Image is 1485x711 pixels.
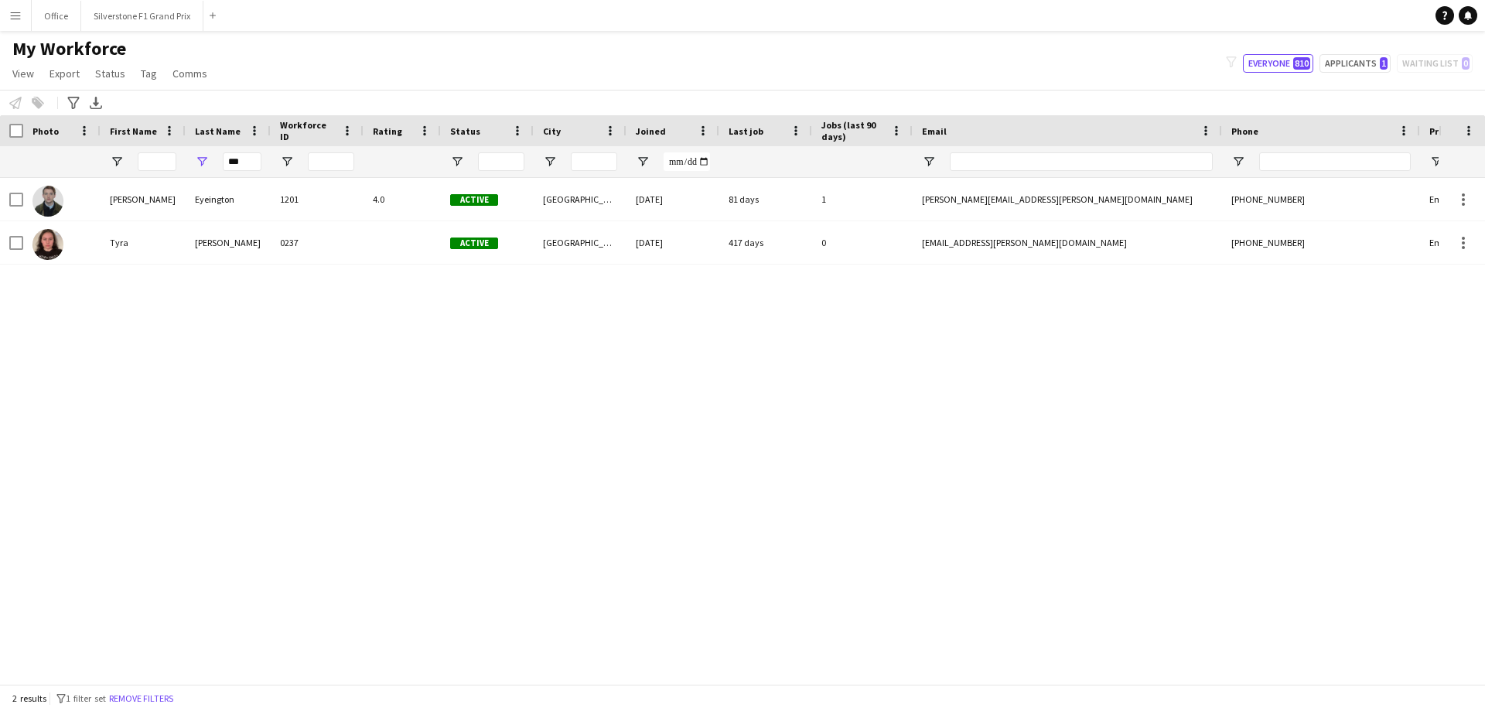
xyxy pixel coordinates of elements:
[1243,54,1313,73] button: Everyone810
[543,125,561,137] span: City
[1231,155,1245,169] button: Open Filter Menu
[664,152,710,171] input: Joined Filter Input
[66,692,106,704] span: 1 filter set
[110,125,157,137] span: First Name
[571,152,617,171] input: City Filter Input
[719,178,812,220] div: 81 days
[636,125,666,137] span: Joined
[450,155,464,169] button: Open Filter Menu
[64,94,83,112] app-action-btn: Advanced filters
[922,155,936,169] button: Open Filter Menu
[1293,57,1310,70] span: 810
[626,221,719,264] div: [DATE]
[812,178,913,220] div: 1
[922,125,947,137] span: Email
[450,194,498,206] span: Active
[450,238,498,249] span: Active
[195,155,209,169] button: Open Filter Menu
[223,152,261,171] input: Last Name Filter Input
[166,63,213,84] a: Comms
[32,229,63,260] img: Tyra Meyer
[12,67,34,80] span: View
[195,125,241,137] span: Last Name
[543,155,557,169] button: Open Filter Menu
[172,67,207,80] span: Comms
[913,221,1222,264] div: [EMAIL_ADDRESS][PERSON_NAME][DOMAIN_NAME]
[87,94,105,112] app-action-btn: Export XLSX
[280,119,336,142] span: Workforce ID
[719,221,812,264] div: 417 days
[534,221,626,264] div: [GEOGRAPHIC_DATA]
[101,221,186,264] div: Tyra
[1380,57,1388,70] span: 1
[1429,125,1460,137] span: Profile
[81,1,203,31] button: Silverstone F1 Grand Prix
[950,152,1213,171] input: Email Filter Input
[1429,155,1443,169] button: Open Filter Menu
[6,63,40,84] a: View
[271,221,364,264] div: 0237
[43,63,86,84] a: Export
[1319,54,1391,73] button: Applicants1
[478,152,524,171] input: Status Filter Input
[106,690,176,707] button: Remove filters
[49,67,80,80] span: Export
[913,178,1222,220] div: [PERSON_NAME][EMAIL_ADDRESS][PERSON_NAME][DOMAIN_NAME]
[186,178,271,220] div: Eyeington
[135,63,163,84] a: Tag
[32,125,59,137] span: Photo
[450,125,480,137] span: Status
[280,155,294,169] button: Open Filter Menu
[373,125,402,137] span: Rating
[186,221,271,264] div: [PERSON_NAME]
[32,1,81,31] button: Office
[729,125,763,137] span: Last job
[110,155,124,169] button: Open Filter Menu
[812,221,913,264] div: 0
[308,152,354,171] input: Workforce ID Filter Input
[89,63,131,84] a: Status
[138,152,176,171] input: First Name Filter Input
[271,178,364,220] div: 1201
[626,178,719,220] div: [DATE]
[1222,178,1420,220] div: [PHONE_NUMBER]
[32,186,63,217] img: Thomas Eyeington
[1231,125,1258,137] span: Phone
[821,119,885,142] span: Jobs (last 90 days)
[101,178,186,220] div: [PERSON_NAME]
[1259,152,1411,171] input: Phone Filter Input
[141,67,157,80] span: Tag
[12,37,126,60] span: My Workforce
[95,67,125,80] span: Status
[534,178,626,220] div: [GEOGRAPHIC_DATA]
[636,155,650,169] button: Open Filter Menu
[1222,221,1420,264] div: [PHONE_NUMBER]
[364,178,441,220] div: 4.0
